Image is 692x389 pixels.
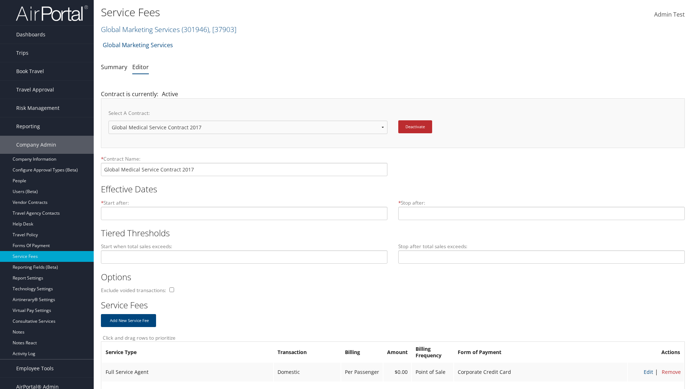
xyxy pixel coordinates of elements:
input: Name is required. [101,163,387,176]
span: Edit [642,368,653,375]
a: Global Marketing Services [103,38,173,52]
th: Actions [628,343,684,362]
th: Form of Payment [454,343,627,362]
h2: Effective Dates [101,183,679,195]
li: | [653,367,660,377]
th: Amount [383,343,411,362]
img: airportal-logo.png [16,5,88,22]
label: Exclude voided transactions: [101,287,168,294]
a: Admin Test [654,4,685,26]
span: Active [158,90,178,98]
a: Summary [101,63,127,71]
label: Start after: [101,199,129,206]
span: Point of Sale [416,368,445,375]
span: Dashboards [16,26,45,44]
td: Domestic [274,363,341,381]
label: Contract Name: [101,155,387,162]
h2: Options [101,271,679,283]
a: Global Marketing Services [101,24,236,34]
th: Transaction [274,343,341,362]
th: Billing Frequency [412,343,453,362]
label: Stop after total sales exceeds: [398,243,467,250]
span: Trips [16,44,28,62]
label: Stop after: [398,199,425,206]
span: Contract is currently: [101,90,158,98]
span: Employee Tools [16,359,54,377]
span: Company Admin [16,136,56,154]
th: Service Type [102,343,273,362]
button: Add New Service Fee [101,314,156,327]
h1: Service Fees [101,5,490,20]
h2: Service Fees [101,299,679,311]
label: Start when total sales exceeds: [101,243,172,250]
h2: Tiered Thresholds [101,227,679,239]
span: Risk Management [16,99,59,117]
td: $0.00 [383,363,411,381]
span: , [ 37903 ] [209,24,236,34]
span: ( 301946 ) [182,24,209,34]
td: Full Service Agent [102,363,273,381]
span: Book Travel [16,62,44,80]
span: Travel Approval [16,81,54,99]
span: Reporting [16,117,40,135]
a: Editor [132,63,149,71]
th: Billing [341,343,383,362]
label: Select A Contract: [108,109,387,120]
button: Deactivate [398,120,432,133]
span: Admin Test [654,10,685,18]
label: Click and drag rows to prioritize [101,334,679,341]
span: Per Passenger [345,368,379,375]
span: Remove [660,368,681,375]
td: Corporate Credit Card [454,363,627,381]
